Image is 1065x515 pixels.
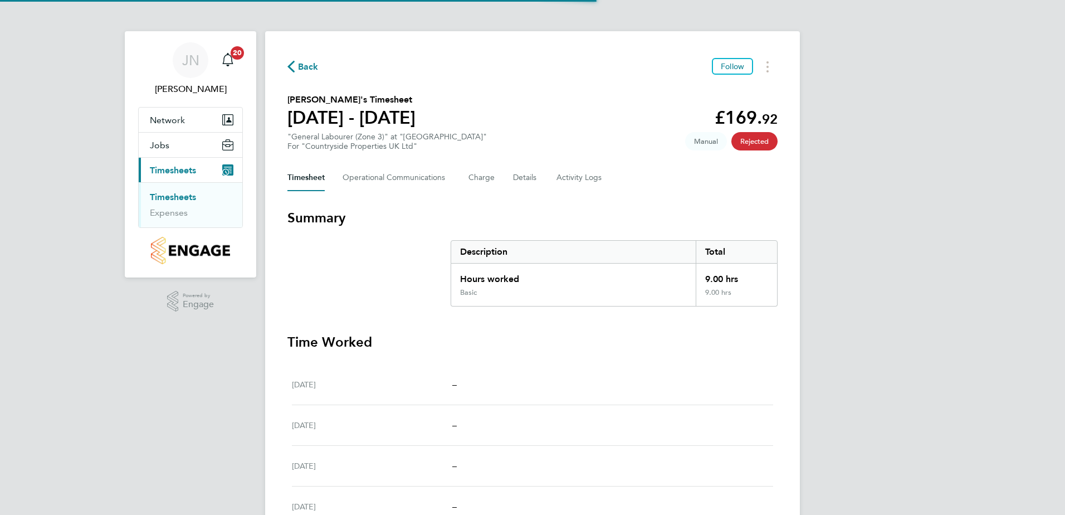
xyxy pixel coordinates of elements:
[139,133,242,157] button: Jobs
[452,460,457,471] span: –
[452,501,457,512] span: –
[183,300,214,309] span: Engage
[451,240,778,307] div: Summary
[292,378,452,391] div: [DATE]
[292,459,452,473] div: [DATE]
[731,132,778,150] span: This timesheet has been rejected.
[451,264,696,288] div: Hours worked
[167,291,214,312] a: Powered byEngage
[182,53,199,67] span: JN
[287,93,416,106] h2: [PERSON_NAME]'s Timesheet
[513,164,539,191] button: Details
[292,500,452,513] div: [DATE]
[139,108,242,132] button: Network
[712,58,753,75] button: Follow
[451,241,696,263] div: Description
[138,82,243,96] span: Joe Nicklin
[125,31,256,278] nav: Main navigation
[138,237,243,264] a: Go to home page
[217,42,239,78] a: 20
[685,132,727,150] span: This timesheet was manually created.
[150,115,185,125] span: Network
[762,111,778,127] span: 92
[452,420,457,430] span: –
[298,60,319,74] span: Back
[139,158,242,182] button: Timesheets
[150,207,188,218] a: Expenses
[139,182,242,227] div: Timesheets
[287,132,487,151] div: "General Labourer (Zone 3)" at "[GEOGRAPHIC_DATA]"
[468,164,495,191] button: Charge
[696,241,777,263] div: Total
[231,46,244,60] span: 20
[696,288,777,306] div: 9.00 hrs
[758,58,778,75] button: Timesheets Menu
[460,288,477,297] div: Basic
[721,61,744,71] span: Follow
[287,142,487,151] div: For "Countryside Properties UK Ltd"
[452,379,457,390] span: –
[287,164,325,191] button: Timesheet
[556,164,603,191] button: Activity Logs
[696,264,777,288] div: 9.00 hrs
[292,419,452,432] div: [DATE]
[287,333,778,351] h3: Time Worked
[343,164,451,191] button: Operational Communications
[287,106,416,129] h1: [DATE] - [DATE]
[287,60,319,74] button: Back
[151,237,229,264] img: countryside-properties-logo-retina.png
[287,209,778,227] h3: Summary
[150,165,196,176] span: Timesheets
[150,192,196,202] a: Timesheets
[183,291,214,300] span: Powered by
[138,42,243,96] a: JN[PERSON_NAME]
[150,140,169,150] span: Jobs
[715,107,778,128] app-decimal: £169.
